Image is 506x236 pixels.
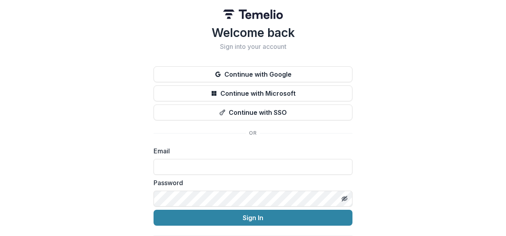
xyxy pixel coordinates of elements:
h2: Sign into your account [154,43,352,50]
label: Email [154,146,348,156]
button: Sign In [154,210,352,226]
label: Password [154,178,348,188]
button: Continue with Google [154,66,352,82]
img: Temelio [223,10,283,19]
button: Continue with SSO [154,104,352,120]
h1: Welcome back [154,25,352,40]
button: Toggle password visibility [338,192,351,205]
button: Continue with Microsoft [154,85,352,101]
